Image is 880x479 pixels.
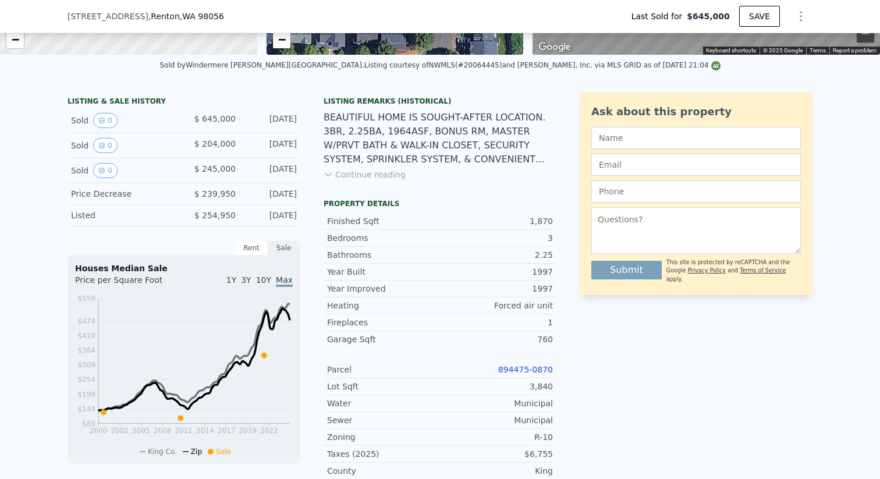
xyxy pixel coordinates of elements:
tspan: 2002 [111,427,129,435]
div: Bedrooms [327,232,440,244]
a: Zoom out [6,31,24,48]
div: Taxes (2025) [327,448,440,460]
span: , Renton [148,10,224,22]
button: Zoom out [857,25,874,42]
div: Houses Median Sale [75,262,293,274]
button: Continue reading [324,169,406,180]
div: [DATE] [245,113,297,128]
div: [DATE] [245,210,297,221]
div: 3,840 [440,381,553,392]
input: Email [591,154,801,176]
div: Price Decrease [71,188,175,200]
div: Heating [327,300,440,311]
div: Year Improved [327,283,440,295]
tspan: $89 [82,420,95,428]
div: Municipal [440,414,553,426]
tspan: 2017 [218,427,236,435]
span: [STREET_ADDRESS] [68,10,148,22]
div: Parcel [327,364,440,375]
span: $ 254,950 [194,211,236,220]
tspan: $474 [77,317,95,325]
a: Open this area in Google Maps (opens a new window) [535,40,574,55]
tspan: $144 [77,405,95,413]
div: King [440,465,553,477]
div: 1997 [440,283,553,295]
span: , WA 98056 [180,12,224,21]
div: Listing courtesy of NWMLS (#20064445) and [PERSON_NAME], Inc. via MLS GRID as of [DATE] 21:04 [364,61,721,69]
span: $ 245,000 [194,164,236,173]
div: Forced air unit [440,300,553,311]
div: $6,755 [440,448,553,460]
div: Property details [324,199,556,208]
a: Report a problem [833,47,877,54]
tspan: $254 [77,375,95,384]
a: Terms (opens in new tab) [810,47,826,54]
div: County [327,465,440,477]
span: King Co. [148,448,177,456]
span: $ 204,000 [194,139,236,148]
div: BEAUTIFUL HOME IS SOUGHT-AFTER LOCATION. 3BR, 2.25BA, 1964ASF, BONUS RM, MASTER W/PRVT BATH & WAL... [324,111,556,166]
div: Year Built [327,266,440,278]
div: Rent [235,240,268,256]
span: $ 645,000 [194,114,236,123]
div: R-10 [440,431,553,443]
div: 760 [440,333,553,345]
input: Phone [591,180,801,203]
button: SAVE [739,6,780,27]
div: 3 [440,232,553,244]
span: 10Y [256,275,271,285]
div: Listed [71,210,175,221]
div: This site is protected by reCAPTCHA and the Google and apply. [666,258,801,283]
span: Max [276,275,293,287]
div: 1 [440,317,553,328]
div: Sold [71,113,175,128]
img: NWMLS Logo [711,61,721,70]
span: Sale [216,448,231,456]
button: View historical data [93,138,118,153]
a: Privacy Policy [688,267,726,274]
span: 3Y [241,275,251,285]
button: View historical data [93,163,118,178]
button: View historical data [93,113,118,128]
div: Water [327,398,440,409]
div: Finished Sqft [327,215,440,227]
tspan: 2000 [90,427,108,435]
div: 1997 [440,266,553,278]
span: © 2025 Google [763,47,803,54]
tspan: $199 [77,391,95,399]
span: 1Y [226,275,236,285]
img: Google [535,40,574,55]
tspan: 2022 [260,427,278,435]
tspan: 2005 [132,427,150,435]
span: Zip [191,448,202,456]
div: Sewer [327,414,440,426]
div: [DATE] [245,138,297,153]
div: [DATE] [245,163,297,178]
tspan: $364 [77,346,95,354]
div: LISTING & SALE HISTORY [68,97,300,108]
div: Municipal [440,398,553,409]
tspan: 2011 [175,427,193,435]
div: Sale [268,240,300,256]
span: $ 239,950 [194,189,236,198]
div: Zoning [327,431,440,443]
div: [DATE] [245,188,297,200]
input: Name [591,127,801,149]
div: Ask about this property [591,104,801,120]
div: Garage Sqft [327,333,440,345]
a: Zoom out [273,31,290,48]
tspan: 2014 [196,427,214,435]
tspan: $309 [77,361,95,369]
div: Price per Square Foot [75,274,184,293]
div: Bathrooms [327,249,440,261]
tspan: 2019 [239,427,257,435]
div: Fireplaces [327,317,440,328]
div: Sold by Windermere [PERSON_NAME][GEOGRAPHIC_DATA] . [159,61,364,69]
a: Terms of Service [740,267,786,274]
div: 1,870 [440,215,553,227]
span: − [12,32,19,47]
tspan: $559 [77,295,95,303]
a: 894475-0870 [498,365,553,374]
div: Sold [71,163,175,178]
div: Listing Remarks (Historical) [324,97,556,106]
